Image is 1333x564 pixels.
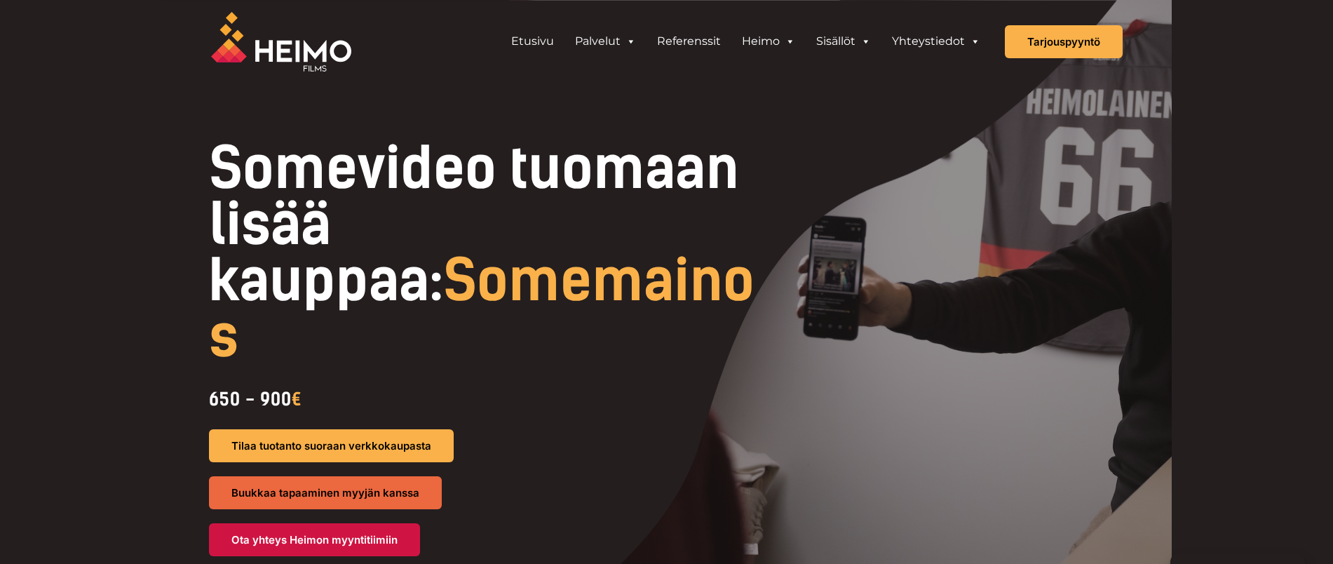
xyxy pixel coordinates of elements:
span: Ota yhteys Heimon myyntitiimiin [231,535,398,545]
span: € [292,389,302,410]
span: Tilaa tuotanto suoraan verkkokaupasta [231,441,431,451]
div: 650 - 900 [209,383,762,415]
a: Tilaa tuotanto suoraan verkkokaupasta [209,429,454,462]
a: Buukkaa tapaaminen myyjän kanssa [209,476,442,509]
a: Tarjouspyyntö [1005,25,1123,58]
h1: Somevideo tuomaan lisää kauppaa: [209,140,762,365]
a: Etusivu [501,27,564,55]
span: Somemainos [209,247,755,370]
a: Sisällöt [806,27,881,55]
aside: Header Widget 1 [494,27,998,55]
a: Referenssit [647,27,731,55]
a: Heimo [731,27,806,55]
img: Heimo Filmsin logo [211,12,351,72]
span: Buukkaa tapaaminen myyjän kanssa [231,488,419,498]
a: Ota yhteys Heimon myyntitiimiin [209,523,420,556]
a: Yhteystiedot [881,27,991,55]
a: Palvelut [564,27,647,55]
